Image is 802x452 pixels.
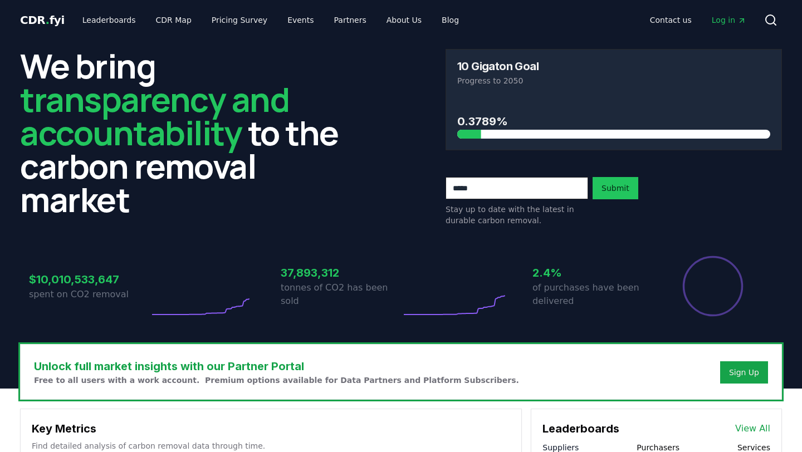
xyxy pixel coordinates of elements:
[457,75,770,86] p: Progress to 2050
[32,440,510,451] p: Find detailed analysis of carbon removal data through time.
[29,288,149,301] p: spent on CO2 removal
[532,264,653,281] h3: 2.4%
[46,13,50,27] span: .
[20,49,356,216] h2: We bring to the carbon removal market
[20,13,65,27] span: CDR fyi
[20,12,65,28] a: CDR.fyi
[278,10,322,30] a: Events
[641,10,701,30] a: Contact us
[720,361,768,384] button: Sign Up
[29,271,149,288] h3: $10,010,533,647
[593,177,638,199] button: Submit
[203,10,276,30] a: Pricing Survey
[641,10,755,30] nav: Main
[532,281,653,308] p: of purchases have been delivered
[457,113,770,130] h3: 0.3789%
[32,420,510,437] h3: Key Metrics
[281,281,401,308] p: tonnes of CO2 has been sold
[34,358,519,375] h3: Unlock full market insights with our Partner Portal
[74,10,145,30] a: Leaderboards
[542,420,619,437] h3: Leaderboards
[34,375,519,386] p: Free to all users with a work account. Premium options available for Data Partners and Platform S...
[281,264,401,281] h3: 37,893,312
[735,422,770,435] a: View All
[712,14,746,26] span: Log in
[682,255,744,317] div: Percentage of sales delivered
[446,204,588,226] p: Stay up to date with the latest in durable carbon removal.
[433,10,468,30] a: Blog
[325,10,375,30] a: Partners
[703,10,755,30] a: Log in
[457,61,539,72] h3: 10 Gigaton Goal
[378,10,431,30] a: About Us
[147,10,200,30] a: CDR Map
[729,367,759,378] a: Sign Up
[20,76,289,155] span: transparency and accountability
[74,10,468,30] nav: Main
